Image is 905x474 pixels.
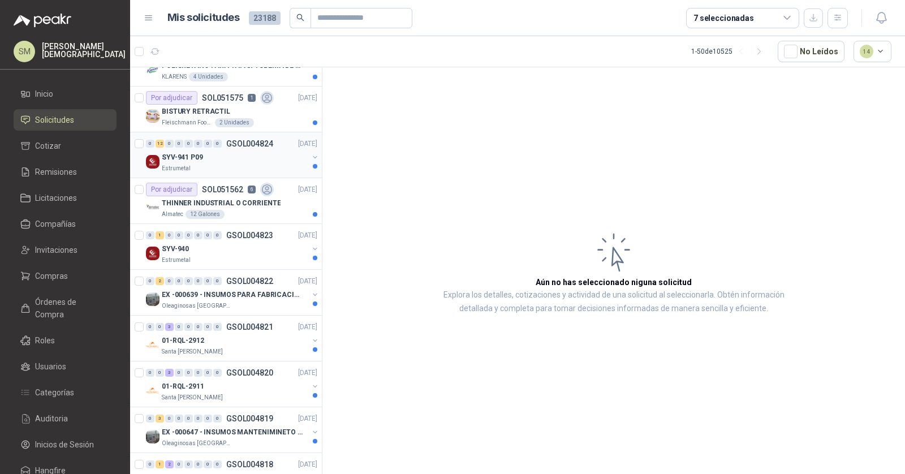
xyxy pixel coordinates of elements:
[194,369,202,377] div: 0
[146,384,160,398] img: Company Logo
[175,369,183,377] div: 0
[202,94,243,102] p: SOL051575
[146,412,320,448] a: 0 3 0 0 0 0 0 0 GSOL004819[DATE] Company LogoEX -000647 - INSUMOS MANTENIMINETO MECANICOOleaginos...
[175,140,183,148] div: 0
[194,140,202,148] div: 0
[184,415,193,423] div: 0
[165,323,174,331] div: 3
[14,239,117,261] a: Invitaciones
[162,427,303,438] p: EX -000647 - INSUMOS MANTENIMINETO MECANICO
[146,460,154,468] div: 0
[175,277,183,285] div: 0
[204,277,212,285] div: 0
[165,140,174,148] div: 0
[184,277,193,285] div: 0
[226,231,273,239] p: GSOL004823
[298,184,317,195] p: [DATE]
[156,140,164,148] div: 12
[146,369,154,377] div: 0
[194,415,202,423] div: 0
[175,323,183,331] div: 0
[204,140,212,148] div: 0
[226,415,273,423] p: GSOL004819
[165,277,174,285] div: 0
[186,210,225,219] div: 12 Galones
[14,187,117,209] a: Licitaciones
[165,231,174,239] div: 0
[14,161,117,183] a: Remisiones
[226,277,273,285] p: GSOL004822
[298,322,317,333] p: [DATE]
[194,277,202,285] div: 0
[165,415,174,423] div: 0
[35,412,68,425] span: Auditoria
[35,244,77,256] span: Invitaciones
[162,152,203,163] p: SYV-941 P09
[226,323,273,331] p: GSOL004821
[204,460,212,468] div: 0
[146,247,160,260] img: Company Logo
[204,415,212,423] div: 0
[213,460,222,468] div: 0
[213,369,222,377] div: 0
[14,109,117,131] a: Solicitudes
[162,106,230,117] p: BISTURY RETRACTIL
[156,369,164,377] div: 0
[175,415,183,423] div: 0
[130,178,322,224] a: Por adjudicarSOL0515626[DATE] Company LogoTHINNER INDUSTRIAL O CORRIENTEAlmatec12 Galones
[35,88,53,100] span: Inicio
[156,323,164,331] div: 0
[14,135,117,157] a: Cotizar
[162,164,191,173] p: Estrumetal
[213,140,222,148] div: 0
[296,14,304,21] span: search
[184,231,193,239] div: 0
[146,338,160,352] img: Company Logo
[35,114,74,126] span: Solicitudes
[248,94,256,102] p: 1
[35,296,106,321] span: Órdenes de Compra
[184,140,193,148] div: 0
[175,460,183,468] div: 0
[184,460,193,468] div: 0
[194,460,202,468] div: 0
[162,72,187,81] p: KLARENS
[146,183,197,196] div: Por adjudicar
[146,231,154,239] div: 0
[42,42,126,58] p: [PERSON_NAME] [DEMOGRAPHIC_DATA]
[298,93,317,104] p: [DATE]
[162,381,204,392] p: 01-RQL-2911
[165,460,174,468] div: 2
[156,415,164,423] div: 3
[146,292,160,306] img: Company Logo
[14,265,117,287] a: Compras
[146,430,160,443] img: Company Logo
[146,91,197,105] div: Por adjudicar
[184,323,193,331] div: 0
[35,192,77,204] span: Licitaciones
[194,231,202,239] div: 0
[213,415,222,423] div: 0
[249,11,281,25] span: 23188
[35,270,68,282] span: Compras
[162,335,204,346] p: 01-RQL-2912
[298,230,317,241] p: [DATE]
[14,382,117,403] a: Categorías
[146,155,160,169] img: Company Logo
[194,323,202,331] div: 0
[35,140,61,152] span: Cotizar
[162,301,233,311] p: Oleaginosas [GEOGRAPHIC_DATA][PERSON_NAME]
[14,41,35,62] div: SM
[146,229,320,265] a: 0 1 0 0 0 0 0 0 GSOL004823[DATE] Company LogoSYV-940Estrumetal
[14,408,117,429] a: Auditoria
[35,334,55,347] span: Roles
[226,460,273,468] p: GSOL004818
[213,323,222,331] div: 0
[213,231,222,239] div: 0
[162,290,303,300] p: EX -000639 - INSUMOS PARA FABRICACION DE MALLA TAM
[226,140,273,148] p: GSOL004824
[298,139,317,149] p: [DATE]
[165,369,174,377] div: 3
[204,323,212,331] div: 0
[35,166,77,178] span: Remisiones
